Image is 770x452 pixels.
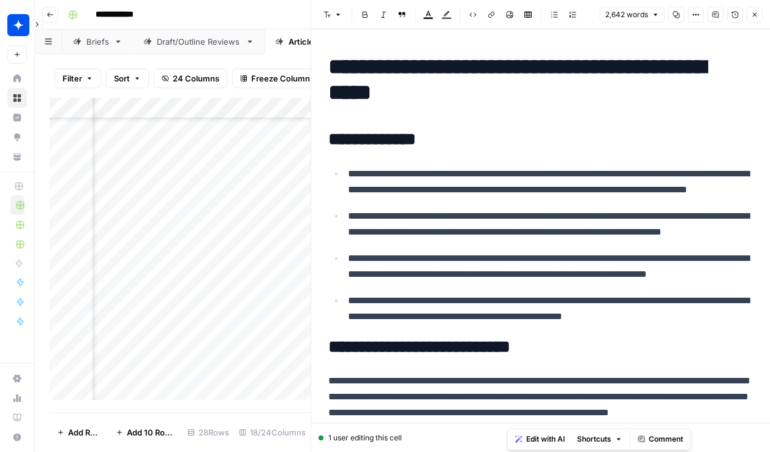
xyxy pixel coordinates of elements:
[7,408,27,428] a: Learning Hub
[649,434,683,445] span: Comment
[50,423,108,442] button: Add Row
[173,72,219,85] span: 24 Columns
[633,431,688,447] button: Comment
[114,72,130,85] span: Sort
[62,72,82,85] span: Filter
[157,36,241,48] div: Draft/Outline Reviews
[7,108,27,127] a: Insights
[86,36,109,48] div: Briefs
[577,434,611,445] span: Shortcuts
[127,426,175,439] span: Add 10 Rows
[183,423,234,442] div: 28 Rows
[572,431,627,447] button: Shortcuts
[62,29,133,54] a: Briefs
[7,127,27,147] a: Opportunities
[108,423,183,442] button: Add 10 Rows
[251,72,314,85] span: Freeze Columns
[526,434,565,445] span: Edit with AI
[319,432,763,443] div: 1 user editing this cell
[7,14,29,36] img: Wiz Logo
[154,69,227,88] button: 24 Columns
[55,69,101,88] button: Filter
[510,431,570,447] button: Edit with AI
[265,29,372,54] a: Article Creation
[7,69,27,88] a: Home
[234,423,311,442] div: 18/24 Columns
[133,29,265,54] a: Draft/Outline Reviews
[289,36,349,48] div: Article Creation
[68,426,101,439] span: Add Row
[600,7,665,23] button: 2,642 words
[7,10,27,40] button: Workspace: Wiz
[232,69,322,88] button: Freeze Columns
[7,88,27,108] a: Browse
[7,147,27,167] a: Your Data
[7,369,27,388] a: Settings
[7,388,27,408] a: Usage
[605,9,648,20] span: 2,642 words
[106,69,149,88] button: Sort
[7,428,27,447] button: Help + Support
